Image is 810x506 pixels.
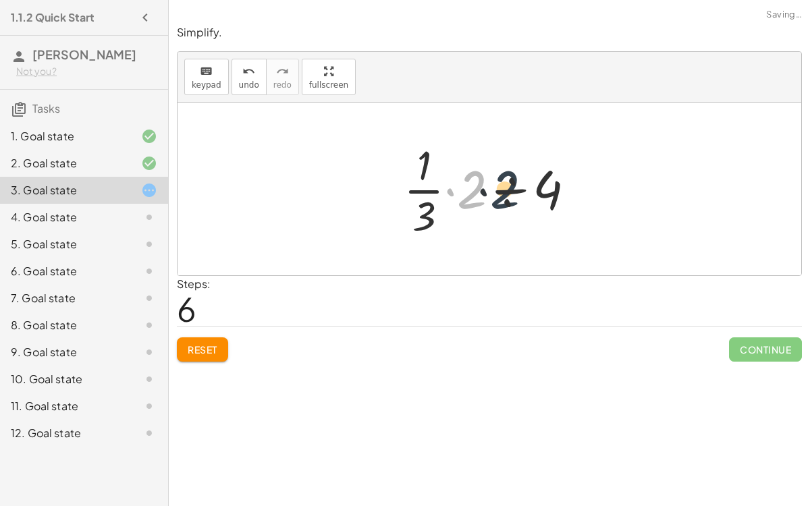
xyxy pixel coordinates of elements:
[141,182,157,198] i: Task started.
[11,182,119,198] div: 3. Goal state
[141,290,157,306] i: Task not started.
[11,263,119,279] div: 6. Goal state
[11,236,119,252] div: 5. Goal state
[11,290,119,306] div: 7. Goal state
[141,263,157,279] i: Task not started.
[766,8,802,22] span: Saving…
[11,317,119,333] div: 8. Goal state
[32,101,60,115] span: Tasks
[141,398,157,414] i: Task not started.
[276,63,289,80] i: redo
[11,371,119,387] div: 10. Goal state
[239,80,259,90] span: undo
[141,155,157,171] i: Task finished and correct.
[141,344,157,360] i: Task not started.
[184,59,229,95] button: keyboardkeypad
[11,398,119,414] div: 11. Goal state
[200,63,213,80] i: keyboard
[141,425,157,441] i: Task not started.
[232,59,267,95] button: undoundo
[141,209,157,225] i: Task not started.
[141,236,157,252] i: Task not started.
[242,63,255,80] i: undo
[32,47,136,62] span: [PERSON_NAME]
[141,371,157,387] i: Task not started.
[273,80,292,90] span: redo
[11,425,119,441] div: 12. Goal state
[266,59,299,95] button: redoredo
[11,209,119,225] div: 4. Goal state
[11,128,119,144] div: 1. Goal state
[192,80,221,90] span: keypad
[141,128,157,144] i: Task finished and correct.
[141,317,157,333] i: Task not started.
[177,288,196,329] span: 6
[11,9,94,26] h4: 1.1.2 Quick Start
[16,65,157,78] div: Not you?
[177,25,802,40] p: Simplify.
[11,344,119,360] div: 9. Goal state
[11,155,119,171] div: 2. Goal state
[177,337,228,362] button: Reset
[188,343,217,356] span: Reset
[309,80,348,90] span: fullscreen
[302,59,356,95] button: fullscreen
[177,277,211,291] label: Steps:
